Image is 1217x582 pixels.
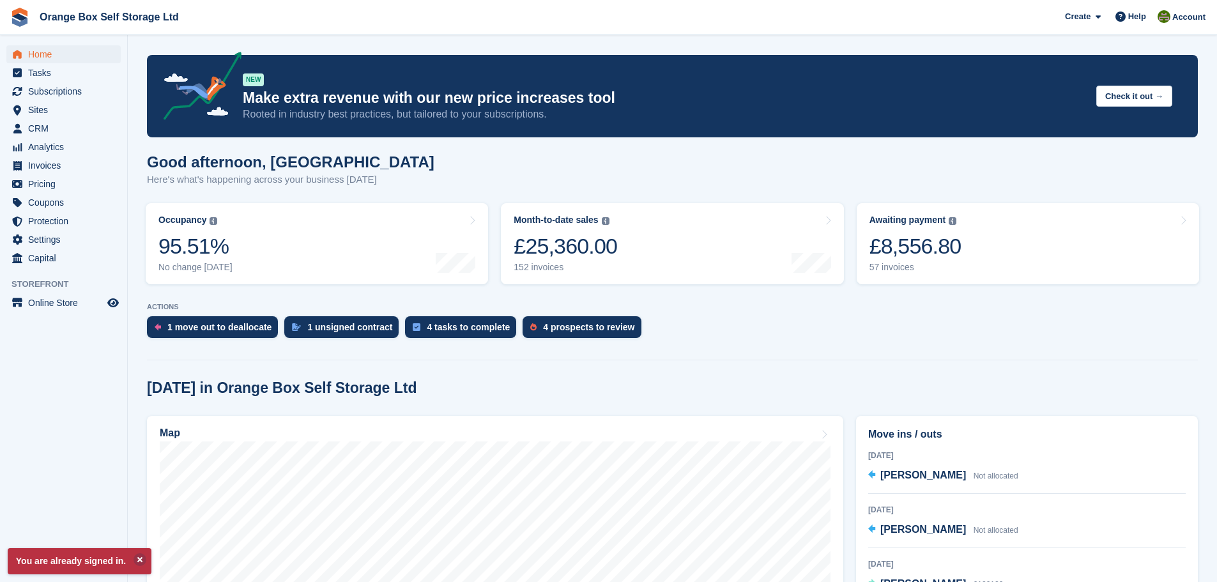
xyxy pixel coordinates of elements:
[158,215,206,226] div: Occupancy
[11,278,127,291] span: Storefront
[1096,86,1172,107] button: Check it out →
[6,249,121,267] a: menu
[602,217,609,225] img: icon-info-grey-7440780725fd019a000dd9b08b2336e03edf1995a4989e88bcd33f0948082b44.svg
[28,212,105,230] span: Protection
[868,450,1186,461] div: [DATE]
[28,231,105,249] span: Settings
[1172,11,1206,24] span: Account
[28,175,105,193] span: Pricing
[501,203,843,284] a: Month-to-date sales £25,360.00 152 invoices
[880,470,966,480] span: [PERSON_NAME]
[869,215,946,226] div: Awaiting payment
[974,526,1018,535] span: Not allocated
[868,558,1186,570] div: [DATE]
[28,294,105,312] span: Online Store
[857,203,1199,284] a: Awaiting payment £8,556.80 57 invoices
[292,323,301,331] img: contract_signature_icon-13c848040528278c33f63329250d36e43548de30e8caae1d1a13099fd9432cc5.svg
[868,468,1018,484] a: [PERSON_NAME] Not allocated
[155,323,161,331] img: move_outs_to_deallocate_icon-f764333ba52eb49d3ac5e1228854f67142a1ed5810a6f6cc68b1a99e826820c5.svg
[427,322,510,332] div: 4 tasks to complete
[284,316,405,344] a: 1 unsigned contract
[6,175,121,193] a: menu
[6,138,121,156] a: menu
[6,119,121,137] a: menu
[147,316,284,344] a: 1 move out to deallocate
[153,52,242,125] img: price-adjustments-announcement-icon-8257ccfd72463d97f412b2fc003d46551f7dbcb40ab6d574587a9cd5c0d94...
[10,8,29,27] img: stora-icon-8386f47178a22dfd0bd8f6a31ec36ba5ce8667c1dd55bd0f319d3a0aa187defe.svg
[147,172,434,187] p: Here's what's happening across your business [DATE]
[514,262,617,273] div: 152 invoices
[243,107,1086,121] p: Rooted in industry best practices, but tailored to your subscriptions.
[8,548,151,574] p: You are already signed in.
[405,316,523,344] a: 4 tasks to complete
[868,427,1186,442] h2: Move ins / outs
[868,522,1018,539] a: [PERSON_NAME] Not allocated
[869,233,961,259] div: £8,556.80
[530,323,537,331] img: prospect-51fa495bee0391a8d652442698ab0144808aea92771e9ea1ae160a38d050c398.svg
[210,217,217,225] img: icon-info-grey-7440780725fd019a000dd9b08b2336e03edf1995a4989e88bcd33f0948082b44.svg
[28,82,105,100] span: Subscriptions
[158,233,233,259] div: 95.51%
[147,153,434,171] h1: Good afternoon, [GEOGRAPHIC_DATA]
[28,249,105,267] span: Capital
[105,295,121,310] a: Preview store
[28,194,105,211] span: Coupons
[147,303,1198,311] p: ACTIONS
[6,45,121,63] a: menu
[158,262,233,273] div: No change [DATE]
[6,194,121,211] a: menu
[1158,10,1170,23] img: Pippa White
[147,379,417,397] h2: [DATE] in Orange Box Self Storage Ltd
[243,73,264,86] div: NEW
[28,138,105,156] span: Analytics
[514,233,617,259] div: £25,360.00
[28,119,105,137] span: CRM
[868,504,1186,516] div: [DATE]
[974,471,1018,480] span: Not allocated
[6,157,121,174] a: menu
[243,89,1086,107] p: Make extra revenue with our new price increases tool
[869,262,961,273] div: 57 invoices
[6,231,121,249] a: menu
[543,322,634,332] div: 4 prospects to review
[28,101,105,119] span: Sites
[6,101,121,119] a: menu
[6,82,121,100] a: menu
[307,322,392,332] div: 1 unsigned contract
[34,6,184,27] a: Orange Box Self Storage Ltd
[28,64,105,82] span: Tasks
[28,45,105,63] span: Home
[523,316,647,344] a: 4 prospects to review
[6,294,121,312] a: menu
[146,203,488,284] a: Occupancy 95.51% No change [DATE]
[1065,10,1091,23] span: Create
[880,524,966,535] span: [PERSON_NAME]
[6,212,121,230] a: menu
[28,157,105,174] span: Invoices
[6,64,121,82] a: menu
[514,215,598,226] div: Month-to-date sales
[949,217,956,225] img: icon-info-grey-7440780725fd019a000dd9b08b2336e03edf1995a4989e88bcd33f0948082b44.svg
[413,323,420,331] img: task-75834270c22a3079a89374b754ae025e5fb1db73e45f91037f5363f120a921f8.svg
[167,322,272,332] div: 1 move out to deallocate
[1128,10,1146,23] span: Help
[160,427,180,439] h2: Map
